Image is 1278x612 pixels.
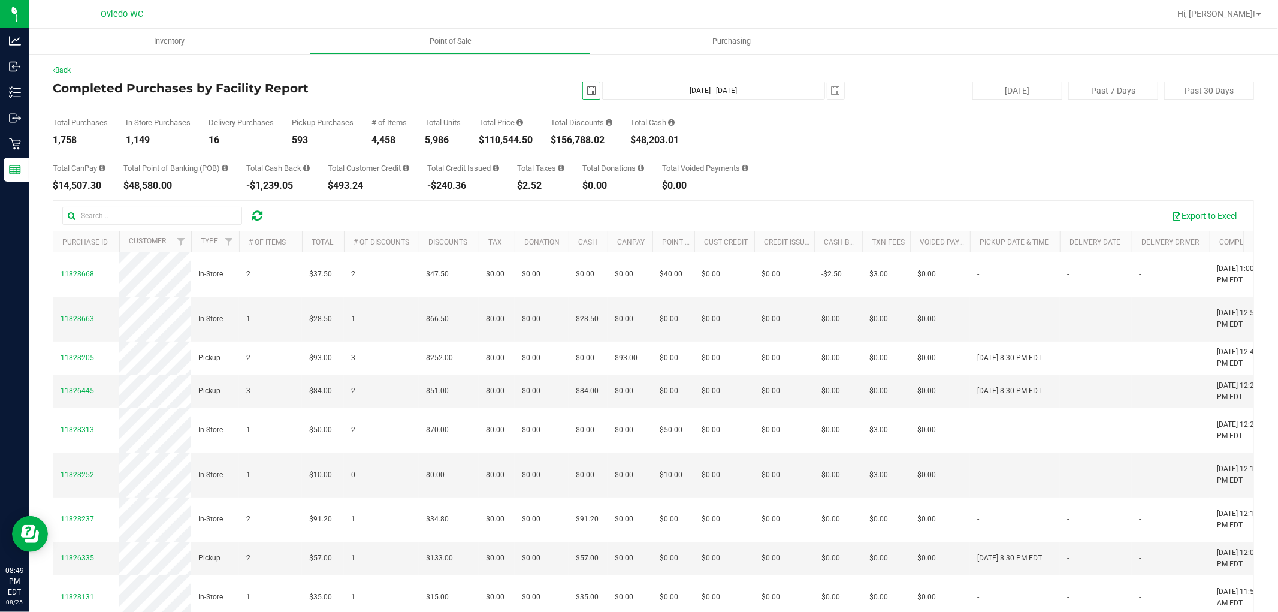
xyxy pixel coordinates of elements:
span: [DATE] 12:26 PM EDT [1217,380,1262,403]
span: [DATE] 1:00 PM EDT [1217,263,1262,286]
span: $0.00 [486,469,504,481]
a: Pickup Date & Time [980,238,1049,246]
span: $0.00 [917,352,936,364]
button: Export to Excel [1164,206,1244,226]
span: $0.00 [486,553,504,564]
span: 2 [246,514,250,525]
inline-svg: Reports [9,164,21,176]
span: $0.00 [522,553,540,564]
span: $0.00 [702,592,720,603]
a: Type [201,237,218,245]
span: $0.00 [576,469,594,481]
span: $0.00 [762,269,780,280]
span: $34.80 [426,514,449,525]
span: $0.00 [522,352,540,364]
span: $0.00 [660,514,678,525]
span: - [977,514,979,525]
a: # of Discounts [354,238,409,246]
span: [DATE] 8:30 PM EDT [977,553,1042,564]
span: $0.00 [869,352,888,364]
span: $0.00 [486,352,504,364]
span: $0.00 [615,424,633,436]
span: $28.50 [576,313,599,325]
span: 11828252 [61,471,94,479]
span: 2 [351,385,355,397]
a: Credit Issued [764,238,814,246]
div: Total Purchases [53,119,108,126]
span: $40.00 [660,269,682,280]
span: - [1139,424,1141,436]
span: - [977,313,979,325]
span: $0.00 [869,592,888,603]
span: - [1067,352,1069,364]
h4: Completed Purchases by Facility Report [53,82,453,95]
div: Total CanPay [53,164,105,172]
div: $0.00 [662,181,748,191]
span: $35.00 [309,592,332,603]
p: 08/25 [5,598,23,607]
span: 0 [351,469,355,481]
span: $0.00 [762,469,780,481]
span: $0.00 [917,313,936,325]
span: - [1139,592,1141,603]
span: - [977,424,979,436]
a: Point of Sale [310,29,591,54]
span: $0.00 [821,592,840,603]
span: $0.00 [660,352,678,364]
span: [DATE] 8:30 PM EDT [977,352,1042,364]
span: $0.00 [660,592,678,603]
i: Sum of all account credit issued for all refunds from returned purchases in the date range. [493,164,499,172]
span: - [1067,385,1069,397]
span: - [1067,313,1069,325]
span: - [977,592,979,603]
span: - [1139,313,1141,325]
span: 11826445 [61,387,94,395]
span: 11828313 [61,426,94,434]
span: 11826335 [61,554,94,562]
span: 11828131 [61,593,94,601]
span: $0.00 [486,424,504,436]
span: - [1067,514,1069,525]
span: $0.00 [762,592,780,603]
div: Total Discounts [551,119,612,126]
i: Sum of the successful, non-voided payments using account credit for all purchases in the date range. [403,164,409,172]
p: 08:49 PM EDT [5,565,23,598]
span: - [1067,592,1069,603]
span: In-Store [198,269,223,280]
span: [DATE] 12:59 PM EDT [1217,307,1262,330]
div: 4,458 [371,135,407,145]
span: $15.00 [426,592,449,603]
span: $0.00 [660,313,678,325]
span: $0.00 [615,553,633,564]
span: $0.00 [762,352,780,364]
div: 593 [292,135,354,145]
div: Total Donations [582,164,644,172]
span: 2 [351,269,355,280]
a: Point of Banking (POB) [662,238,747,246]
span: $0.00 [869,385,888,397]
i: Sum of all voided payment transaction amounts, excluding tips and transaction fees, for all purch... [742,164,748,172]
i: Sum of the successful, non-voided CanPay payment transactions for all purchases in the date range. [99,164,105,172]
span: $0.00 [486,385,504,397]
span: $0.00 [821,469,840,481]
a: Tax [488,238,502,246]
span: $0.00 [522,514,540,525]
span: $0.00 [917,424,936,436]
div: Delivery Purchases [209,119,274,126]
span: $0.00 [821,313,840,325]
span: 1 [351,592,355,603]
span: $0.00 [821,424,840,436]
div: Total Cash [630,119,679,126]
span: Pickup [198,385,220,397]
span: $0.00 [821,352,840,364]
div: $156,788.02 [551,135,612,145]
i: Sum of the total prices of all purchases in the date range. [516,119,523,126]
div: 1,149 [126,135,191,145]
i: Sum of the successful, non-voided point-of-banking payment transactions, both via payment termina... [222,164,228,172]
span: $3.00 [869,469,888,481]
div: Total Price [479,119,533,126]
inline-svg: Inbound [9,61,21,73]
span: $0.00 [917,592,936,603]
span: select [827,82,844,99]
div: Total Voided Payments [662,164,748,172]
